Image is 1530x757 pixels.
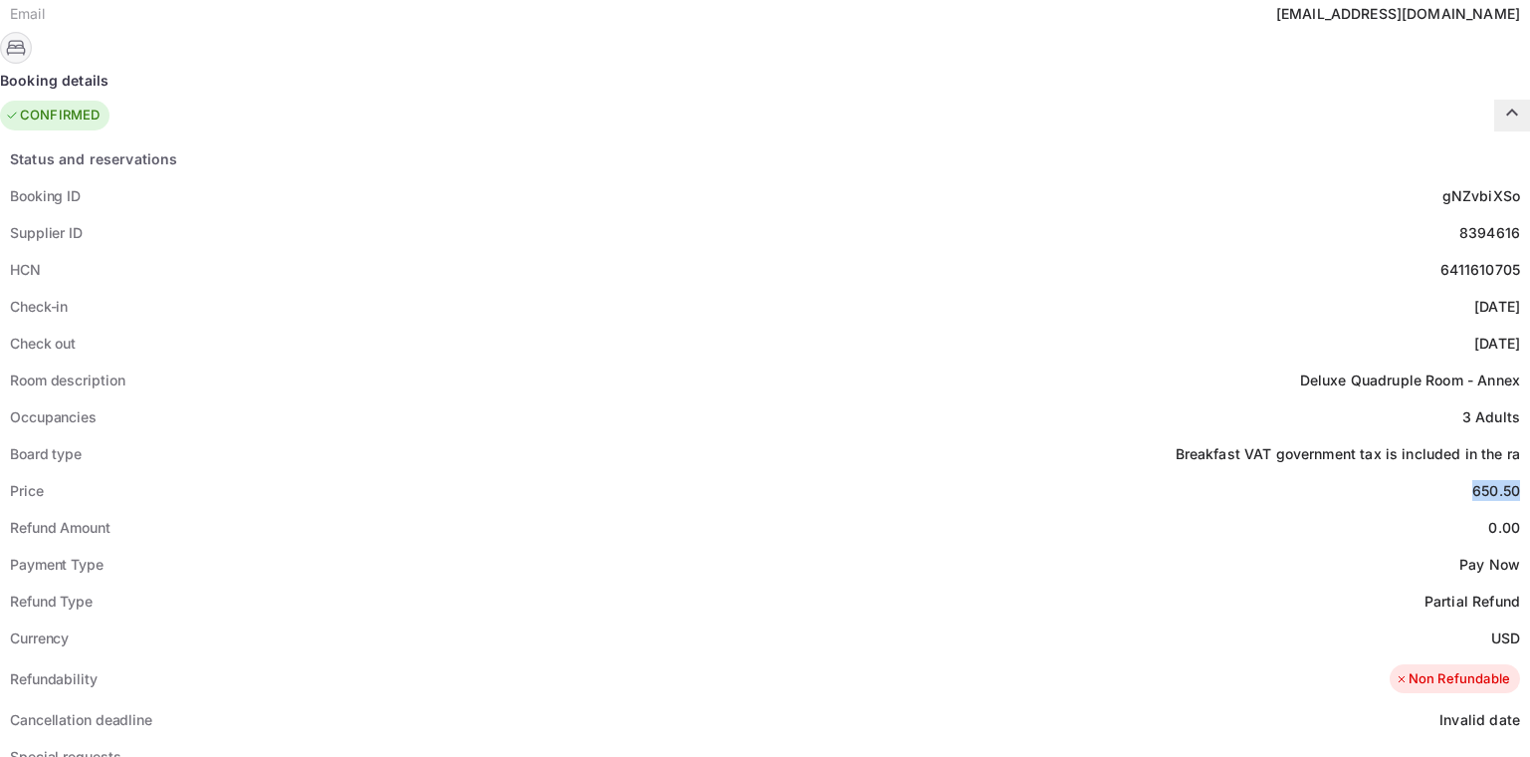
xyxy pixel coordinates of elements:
div: Check-in [10,296,68,317]
div: Breakfast VAT government tax is included in the ra [1176,443,1521,464]
div: Board type [10,443,82,464]
div: gNZvbiXSo [1442,185,1520,206]
div: Room description [10,370,124,390]
div: Partial Refund [1424,591,1520,612]
div: Payment Type [10,554,104,575]
div: [DATE] [1474,296,1520,317]
div: [DATE] [1474,333,1520,354]
div: CONFIRMED [5,106,100,126]
div: Price [10,480,44,501]
div: Refundability [10,668,98,689]
div: 6411610705 [1440,259,1521,280]
div: Currency [10,628,69,648]
div: Invalid date [1439,709,1520,730]
div: Deluxe Quadruple Room - Annex [1300,370,1520,390]
div: Refund Amount [10,517,110,538]
div: Non Refundable [1395,669,1510,689]
div: 0.00 [1488,517,1520,538]
div: HCN [10,259,41,280]
div: Supplier ID [10,222,83,243]
div: Cancellation deadline [10,709,152,730]
div: 8394616 [1459,222,1520,243]
div: [EMAIL_ADDRESS][DOMAIN_NAME] [1276,3,1520,24]
div: Email [10,3,45,24]
div: Booking ID [10,185,81,206]
div: USD [1491,628,1520,648]
div: Pay Now [1459,554,1520,575]
div: Refund Type [10,591,93,612]
div: 3 Adults [1462,406,1520,427]
div: 650.50 [1472,480,1520,501]
div: Status and reservations [10,148,177,169]
div: Occupancies [10,406,97,427]
div: Check out [10,333,76,354]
